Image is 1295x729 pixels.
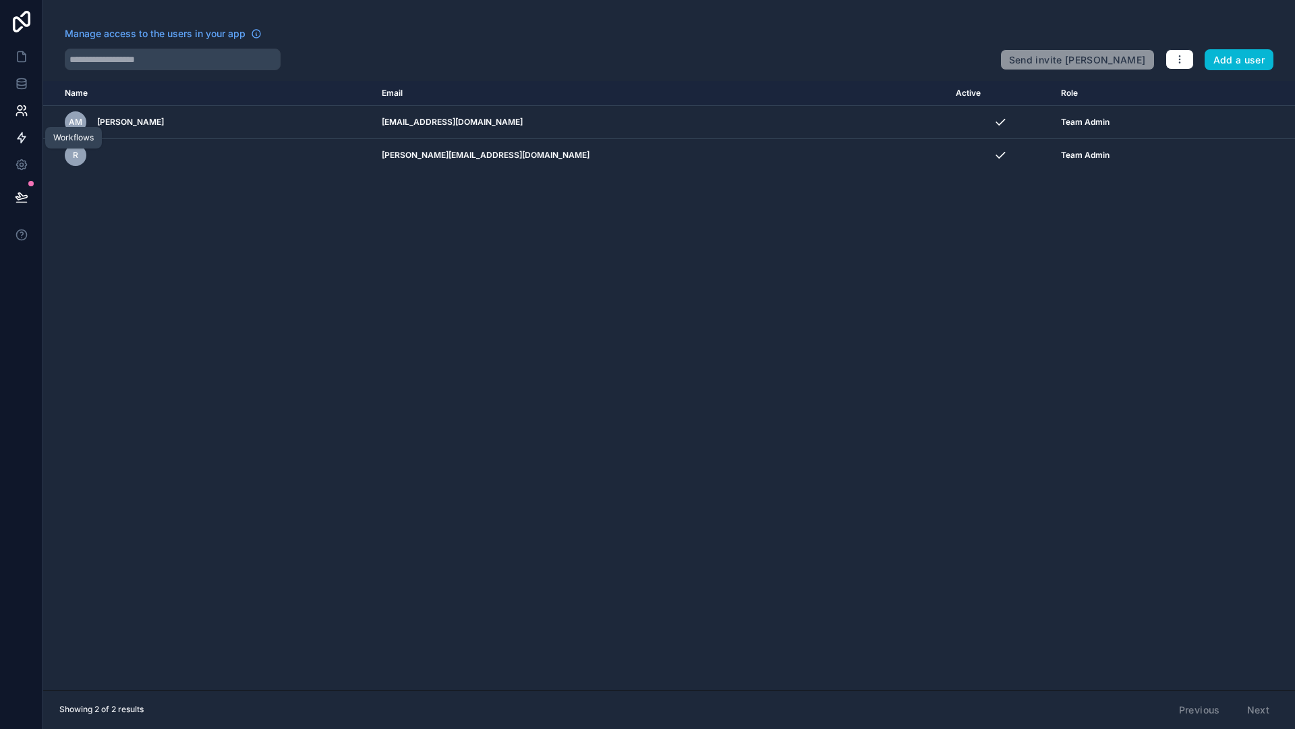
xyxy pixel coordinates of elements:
[97,117,164,128] span: [PERSON_NAME]
[1061,117,1110,128] span: Team Admin
[1053,81,1219,106] th: Role
[69,117,82,128] span: AM
[65,27,246,40] span: Manage access to the users in your app
[53,132,94,143] div: Workflows
[59,704,144,715] span: Showing 2 of 2 results
[65,27,262,40] a: Manage access to the users in your app
[1061,150,1110,161] span: Team Admin
[43,81,374,106] th: Name
[73,150,78,161] span: r
[374,81,948,106] th: Email
[374,106,948,139] td: [EMAIL_ADDRESS][DOMAIN_NAME]
[374,139,948,172] td: [PERSON_NAME][EMAIL_ADDRESS][DOMAIN_NAME]
[43,81,1295,690] div: scrollable content
[948,81,1053,106] th: Active
[1205,49,1274,71] button: Add a user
